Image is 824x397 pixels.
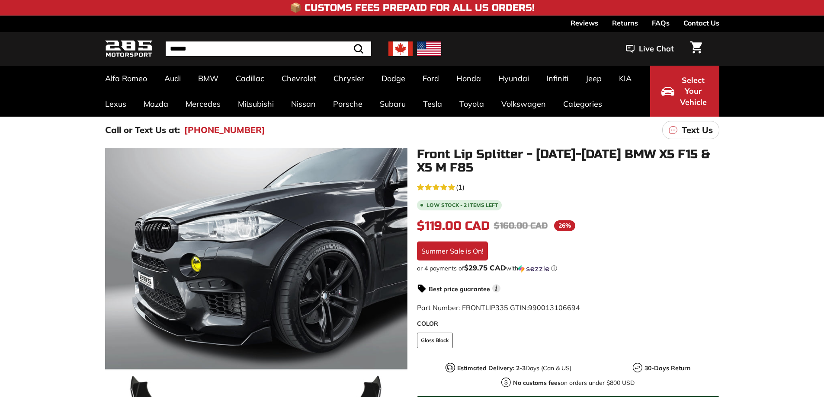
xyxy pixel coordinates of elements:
a: Volkswagen [493,91,555,117]
div: or 4 payments of with [417,264,719,273]
a: KIA [610,66,640,91]
a: Reviews [571,16,598,30]
a: Ford [414,66,448,91]
strong: Estimated Delivery: 2-3 [457,364,526,372]
span: $119.00 CAD [417,219,490,233]
a: Chevrolet [273,66,325,91]
p: Text Us [682,124,713,137]
a: Chrysler [325,66,373,91]
strong: 30-Days Return [644,364,690,372]
a: Lexus [96,91,135,117]
span: $160.00 CAD [494,220,548,231]
a: Toyota [451,91,493,117]
span: $29.75 CAD [464,263,506,272]
span: 990013106694 [528,303,580,312]
button: Live Chat [615,38,685,60]
a: Porsche [324,91,371,117]
a: Categories [555,91,611,117]
a: [PHONE_NUMBER] [184,124,265,137]
span: i [492,284,500,292]
a: Subaru [371,91,414,117]
strong: Best price guarantee [429,285,490,293]
a: Nissan [282,91,324,117]
a: Audi [156,66,189,91]
button: Select Your Vehicle [650,66,719,117]
span: Low stock - 2 items left [426,203,498,208]
div: or 4 payments of$29.75 CADwithSezzle Click to learn more about Sezzle [417,264,719,273]
a: Mercedes [177,91,229,117]
p: Days (Can & US) [457,364,571,373]
a: Alfa Romeo [96,66,156,91]
a: FAQs [652,16,670,30]
a: Contact Us [683,16,719,30]
img: Logo_285_Motorsport_areodynamics_components [105,39,153,59]
input: Search [166,41,371,56]
a: Cadillac [227,66,273,91]
span: Live Chat [639,43,674,54]
a: Returns [612,16,638,30]
a: 5.0 rating (1 votes) [417,181,719,192]
img: Sezzle [518,265,549,273]
a: BMW [189,66,227,91]
a: Hyundai [490,66,538,91]
span: Part Number: FRONTLIP335 GTIN: [417,303,580,312]
h4: 📦 Customs Fees Prepaid for All US Orders! [290,3,535,13]
span: (1) [456,182,465,192]
a: Text Us [662,121,719,139]
div: Summer Sale is On! [417,241,488,260]
p: on orders under $800 USD [513,378,635,387]
label: COLOR [417,319,719,328]
a: Honda [448,66,490,91]
a: Mitsubishi [229,91,282,117]
a: Infiniti [538,66,577,91]
a: Tesla [414,91,451,117]
span: Select Your Vehicle [679,75,708,108]
a: Dodge [373,66,414,91]
a: Mazda [135,91,177,117]
strong: No customs fees [513,379,561,387]
a: Jeep [577,66,610,91]
h1: Front Lip Splitter - [DATE]-[DATE] BMW X5 F15 & X5 M F85 [417,148,719,175]
p: Call or Text Us at: [105,124,180,137]
a: Cart [685,34,707,64]
span: 26% [554,220,575,231]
